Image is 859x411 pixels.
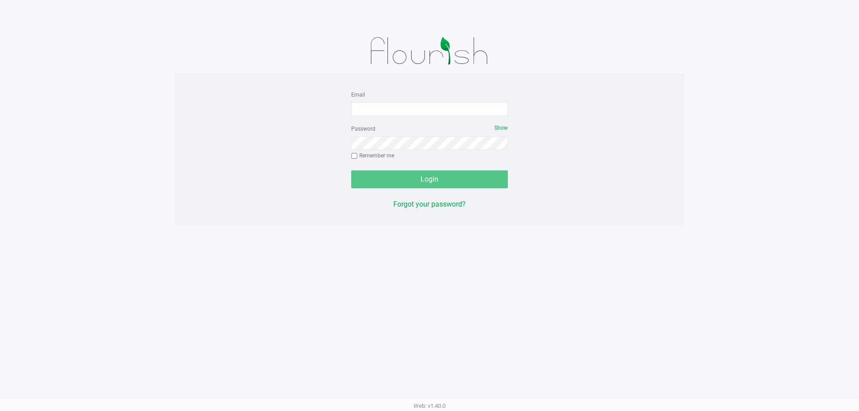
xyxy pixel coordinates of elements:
button: Forgot your password? [393,199,466,210]
span: Show [494,125,508,131]
label: Remember me [351,152,394,160]
input: Remember me [351,153,357,159]
label: Password [351,125,375,133]
label: Email [351,91,365,99]
span: Web: v1.40.0 [413,403,446,409]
